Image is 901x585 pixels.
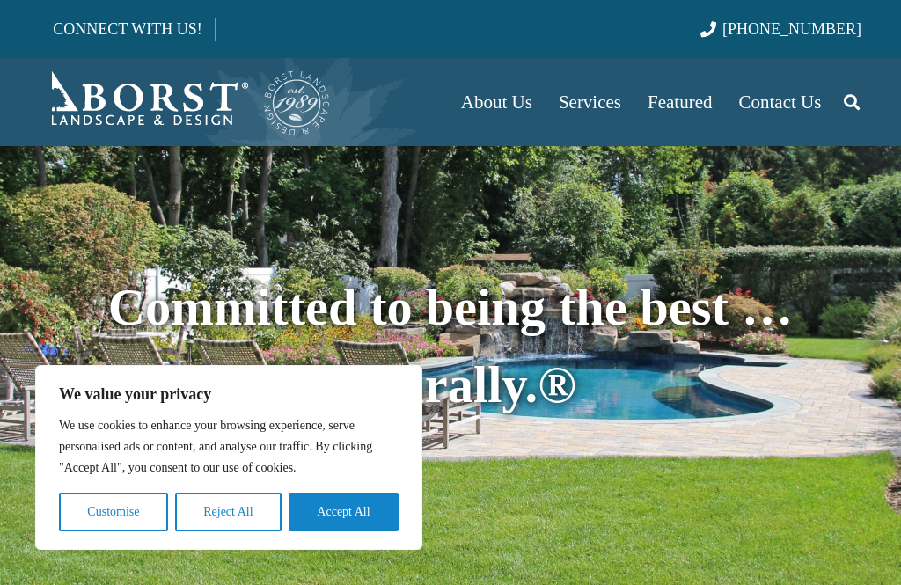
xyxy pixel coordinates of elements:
span: Services [559,91,621,113]
span: About Us [461,91,532,113]
div: We value your privacy [35,365,422,550]
button: Customise [59,493,168,531]
span: [PHONE_NUMBER] [722,20,861,38]
button: Accept All [289,493,399,531]
a: [PHONE_NUMBER] [700,20,861,38]
span: Featured [648,91,712,113]
a: Search [834,80,869,124]
a: Services [546,58,634,146]
span: Contact Us [739,91,822,113]
button: Reject All [175,493,282,531]
p: We use cookies to enhance your browsing experience, serve personalised ads or content, and analys... [59,415,399,479]
a: Borst-Logo [40,67,332,137]
a: CONNECT WITH US! [40,8,214,50]
p: We value your privacy [59,384,399,405]
a: About Us [448,58,546,146]
a: Contact Us [726,58,835,146]
span: Committed to being the best … naturally.® [108,279,793,413]
a: Featured [634,58,725,146]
